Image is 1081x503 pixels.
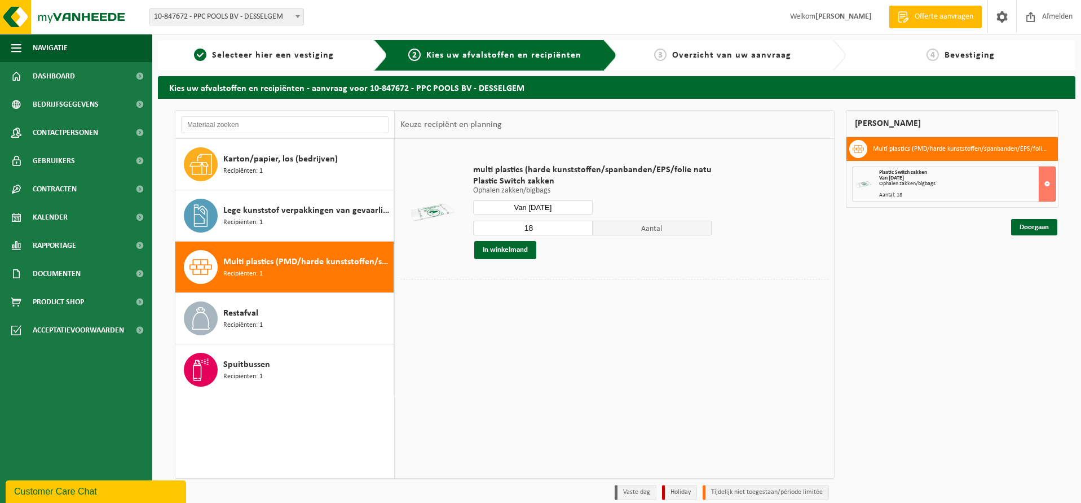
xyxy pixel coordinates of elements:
span: Multi plastics (PMD/harde kunststoffen/spanbanden/EPS/folie naturel/folie gemengd) [223,255,391,269]
a: Offerte aanvragen [889,6,982,28]
span: Gebruikers [33,147,75,175]
span: Lege kunststof verpakkingen van gevaarlijke stoffen [223,204,391,217]
span: Kies uw afvalstoffen en recipiënten [426,51,581,60]
span: Documenten [33,260,81,288]
input: Materiaal zoeken [181,116,389,133]
button: Spuitbussen Recipiënten: 1 [175,344,394,395]
button: In winkelmand [474,241,536,259]
p: Ophalen zakken/bigbags [473,187,712,195]
span: Product Shop [33,288,84,316]
span: 1 [194,49,206,61]
input: Selecteer datum [473,200,593,215]
div: Ophalen zakken/bigbags [879,181,1055,187]
span: 2 [408,49,421,61]
span: Contracten [33,175,77,203]
h2: Kies uw afvalstoffen en recipiënten - aanvraag voor 10-847672 - PPC POOLS BV - DESSELGEM [158,76,1075,98]
span: Acceptatievoorwaarden [33,316,124,344]
span: Bevestiging [945,51,995,60]
span: Navigatie [33,34,68,62]
button: Lege kunststof verpakkingen van gevaarlijke stoffen Recipiënten: 1 [175,190,394,242]
div: [PERSON_NAME] [846,110,1058,137]
li: Holiday [662,485,697,500]
button: Restafval Recipiënten: 1 [175,293,394,344]
span: Recipiënten: 1 [223,320,263,331]
span: multi plastics (harde kunststoffen/spanbanden/EPS/folie natu [473,164,712,176]
button: Karton/papier, los (bedrijven) Recipiënten: 1 [175,139,394,190]
a: 1Selecteer hier een vestiging [164,49,365,62]
span: Plastic Switch zakken [879,169,927,176]
span: Aantal [593,221,712,235]
span: Spuitbussen [223,358,270,371]
iframe: chat widget [6,478,188,503]
span: 10-847672 - PPC POOLS BV - DESSELGEM [149,9,303,25]
span: 4 [926,49,939,61]
div: Aantal: 18 [879,193,1055,198]
span: Rapportage [33,231,76,260]
span: Selecteer hier een vestiging [212,51,334,60]
span: Karton/papier, los (bedrijven) [223,152,338,166]
a: Doorgaan [1011,219,1057,235]
strong: Van [DATE] [879,175,904,181]
span: Recipiënten: 1 [223,166,263,177]
li: Vaste dag [615,485,656,500]
span: Recipiënten: 1 [223,371,263,382]
span: Contactpersonen [33,119,98,147]
span: Offerte aanvragen [912,11,976,23]
strong: [PERSON_NAME] [815,12,872,21]
h3: Multi plastics (PMD/harde kunststoffen/spanbanden/EPS/folie naturel/folie gemengd) [873,140,1049,158]
span: Bedrijfsgegevens [33,90,99,119]
span: Dashboard [33,62,75,90]
li: Tijdelijk niet toegestaan/période limitée [703,485,829,500]
span: Recipiënten: 1 [223,217,263,228]
div: Keuze recipiënt en planning [395,111,508,139]
span: Kalender [33,203,68,231]
span: Overzicht van uw aanvraag [672,51,791,60]
span: 3 [654,49,667,61]
span: Recipiënten: 1 [223,269,263,279]
button: Multi plastics (PMD/harde kunststoffen/spanbanden/EPS/folie naturel/folie gemengd) Recipiënten: 1 [175,242,394,293]
span: Plastic Switch zakken [473,176,712,187]
span: Restafval [223,307,258,320]
span: 10-847672 - PPC POOLS BV - DESSELGEM [149,8,304,25]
